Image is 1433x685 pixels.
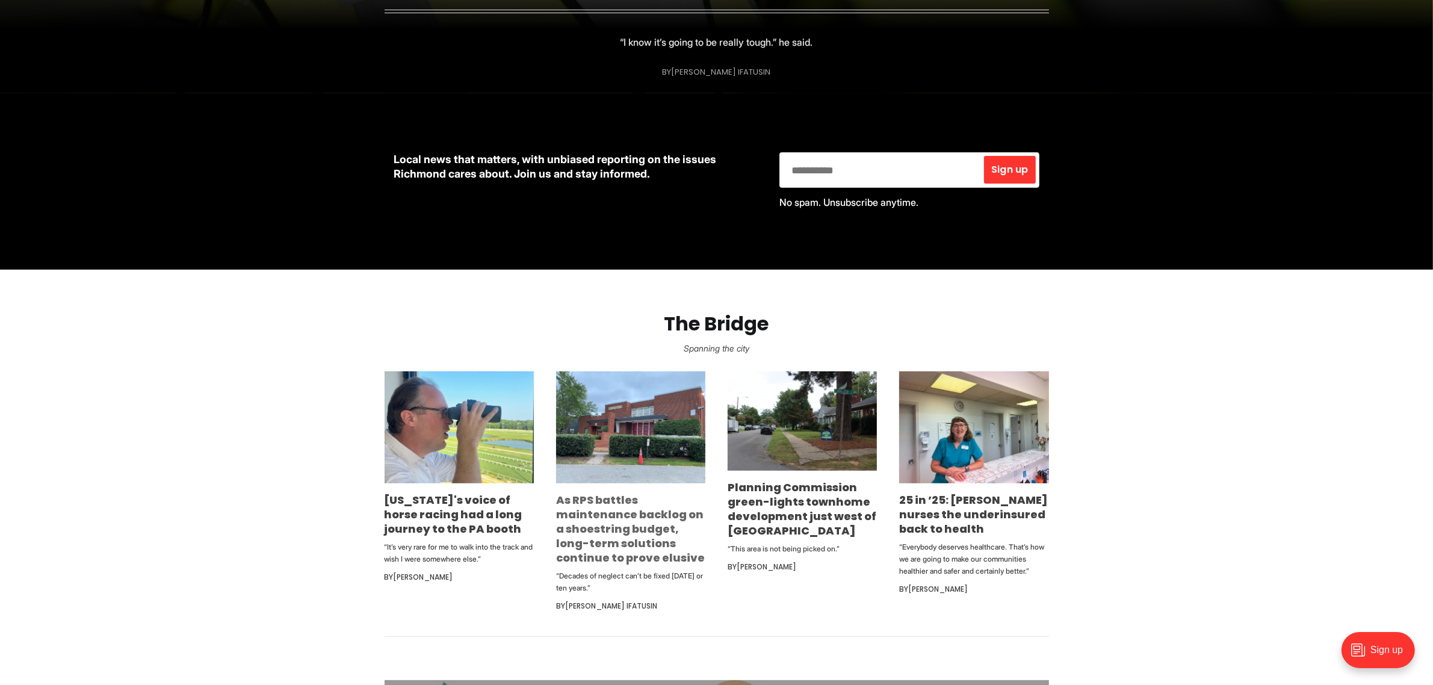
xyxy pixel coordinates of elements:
[621,34,813,51] p: “I know it’s going to be really tough.” he said.
[728,480,876,538] a: Planning Commission green-lights townhome development just west of [GEOGRAPHIC_DATA]
[899,582,1048,597] div: By
[394,152,760,181] p: Local news that matters, with unbiased reporting on the issues Richmond cares about. Join us and ...
[556,371,705,483] img: As RPS battles maintenance backlog on a shoestring budget, long-term solutions continue to prove ...
[385,570,534,584] div: By
[737,562,796,572] a: [PERSON_NAME]
[899,492,1048,536] a: 25 in ’25: [PERSON_NAME] nurses the underinsured back to health
[779,196,918,208] span: No spam. Unsubscribe anytime.
[899,371,1048,483] img: 25 in ’25: Marilyn Metzler nurses the underinsured back to health
[1331,626,1433,685] iframe: portal-trigger
[899,541,1048,577] p: “Everybody deserves healthcare. That’s how we are going to make our communities healthier and saf...
[565,601,657,611] a: [PERSON_NAME] Ifatusin
[394,572,453,582] a: [PERSON_NAME]
[728,371,877,471] img: Planning Commission green-lights townhome development just west of Carytown
[556,599,705,613] div: By
[19,313,1414,335] h2: The Bridge
[556,570,705,594] p: “Decades of neglect can’t be fixed [DATE] or ten years.”
[385,541,534,565] p: “It’s very rare for me to walk into the track and wish I were somewhere else.”
[385,371,534,483] img: Virginia's voice of horse racing had a long journey to the PA booth
[385,492,522,536] a: [US_STATE]'s voice of horse racing had a long journey to the PA booth
[556,492,705,565] a: As RPS battles maintenance backlog on a shoestring budget, long-term solutions continue to prove ...
[984,156,1035,184] button: Sign up
[908,584,968,594] a: [PERSON_NAME]
[728,543,877,555] p: “This area is not being picked on.”
[672,66,771,78] a: [PERSON_NAME] Ifatusin
[663,67,771,76] div: By
[991,165,1028,175] span: Sign up
[728,560,877,574] div: By
[19,340,1414,357] p: Spanning the city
